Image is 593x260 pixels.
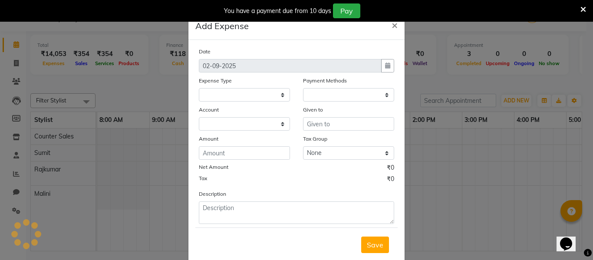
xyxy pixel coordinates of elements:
button: Pay [333,3,360,18]
input: Amount [199,146,290,160]
input: Given to [303,117,394,131]
label: Account [199,106,219,114]
label: Amount [199,135,218,143]
h5: Add Expense [195,20,249,33]
iframe: chat widget [557,225,584,251]
label: Net Amount [199,163,228,171]
label: Tax [199,174,207,182]
label: Tax Group [303,135,327,143]
label: Description [199,190,226,198]
label: Given to [303,106,323,114]
span: ₹0 [387,174,394,186]
label: Payment Methods [303,77,347,85]
button: Save [361,237,389,253]
span: Save [367,240,383,249]
label: Date [199,48,211,56]
label: Expense Type [199,77,232,85]
button: Close [385,13,405,37]
span: ₹0 [387,163,394,174]
div: You have a payment due from 10 days [224,7,331,16]
span: × [392,18,398,31]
